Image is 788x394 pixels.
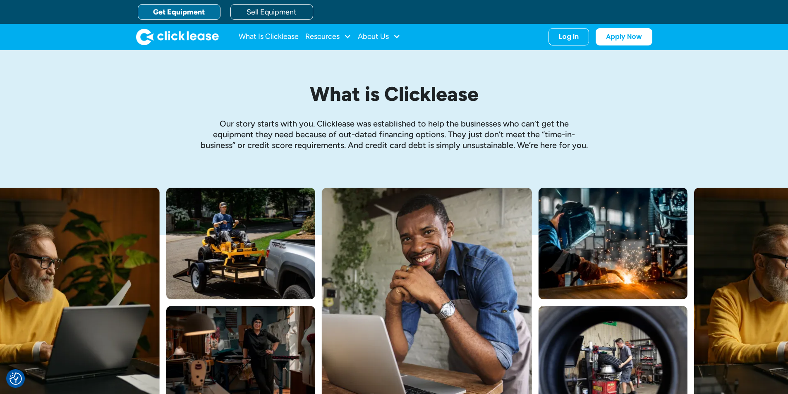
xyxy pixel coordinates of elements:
[166,188,315,299] img: Man with hat and blue shirt driving a yellow lawn mower onto a trailer
[305,29,351,45] div: Resources
[596,28,652,45] a: Apply Now
[559,33,579,41] div: Log In
[200,83,589,105] h1: What is Clicklease
[239,29,299,45] a: What Is Clicklease
[200,118,589,150] p: Our story starts with you. Clicklease was established to help the businesses who can’t get the eq...
[136,29,219,45] a: home
[230,4,313,20] a: Sell Equipment
[10,373,22,385] img: Revisit consent button
[539,188,687,299] img: A welder in a large mask working on a large pipe
[358,29,400,45] div: About Us
[10,373,22,385] button: Consent Preferences
[136,29,219,45] img: Clicklease logo
[138,4,220,20] a: Get Equipment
